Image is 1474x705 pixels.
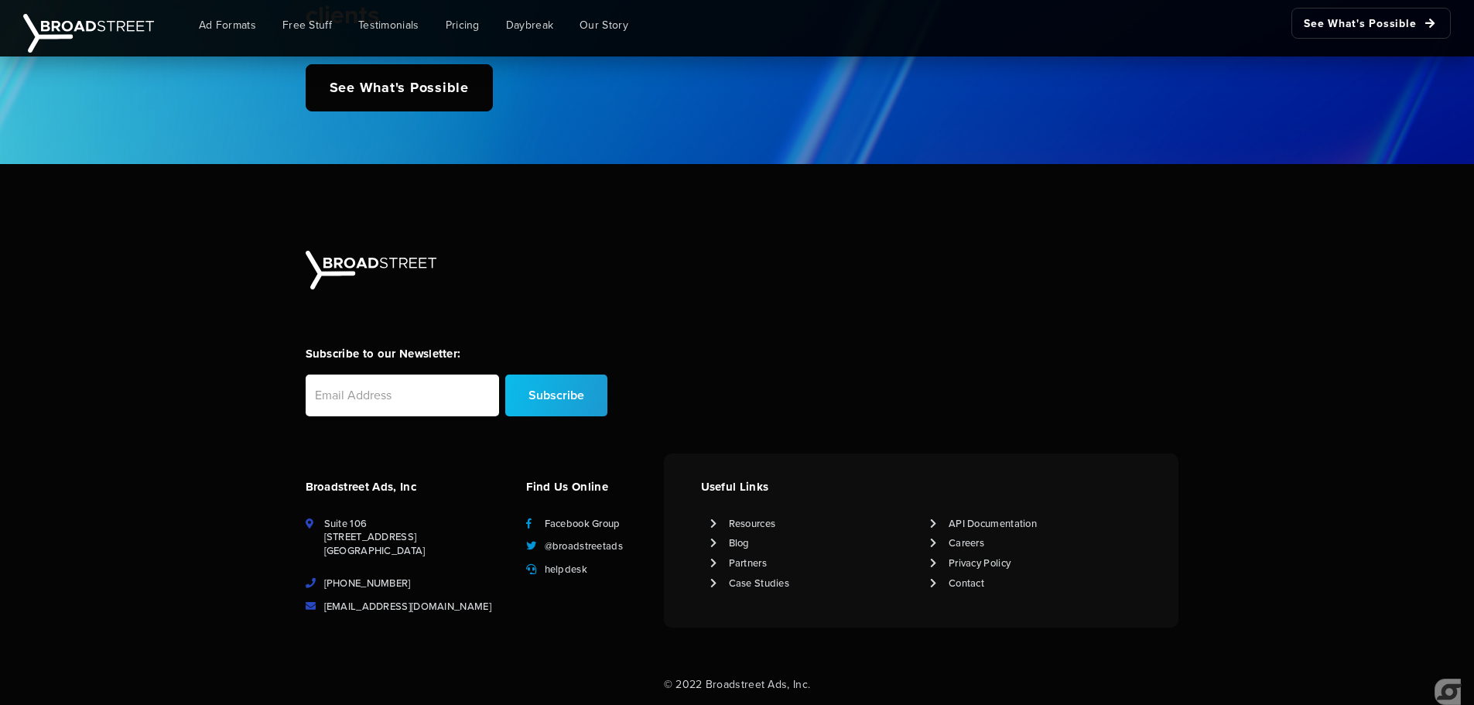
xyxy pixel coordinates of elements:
[347,8,431,43] a: Testimonials
[949,517,1037,531] a: API Documentation
[306,478,508,495] h4: Broadstreet Ads, Inc
[949,536,984,550] a: Careers
[568,8,640,43] a: Our Story
[187,8,268,43] a: Ad Formats
[506,17,553,33] span: Daybreak
[324,600,491,614] a: [EMAIL_ADDRESS][DOMAIN_NAME]
[434,8,491,43] a: Pricing
[729,536,750,550] a: Blog
[545,517,621,531] a: Facebook Group
[526,478,655,495] h4: Find Us Online
[282,17,332,33] span: Free Stuff
[545,539,624,553] a: @broadstreetads
[729,577,790,590] a: Case Studies
[494,8,565,43] a: Daybreak
[949,577,984,590] a: Contact
[23,14,154,53] img: Broadstreet | The Ad Manager for Small Publishers
[729,556,767,570] a: Partners
[306,64,493,111] a: See What's Possible
[306,517,508,559] li: Suite 106 [STREET_ADDRESS] [GEOGRAPHIC_DATA]
[580,17,628,33] span: Our Story
[306,345,607,362] h4: Subscribe to our Newsletter:
[949,556,1011,570] a: Privacy Policy
[701,478,1141,495] h4: Useful Links
[358,17,419,33] span: Testimonials
[505,375,607,416] input: Subscribe
[1291,8,1451,39] a: See What's Possible
[306,375,499,416] input: Email Address
[271,8,344,43] a: Free Stuff
[446,17,480,33] span: Pricing
[306,251,436,289] img: Broadstreet | The Ad Manager for Small Publishers
[324,577,411,590] a: [PHONE_NUMBER]
[199,17,256,33] span: Ad Formats
[729,517,776,531] a: Resources
[545,563,587,577] a: helpdesk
